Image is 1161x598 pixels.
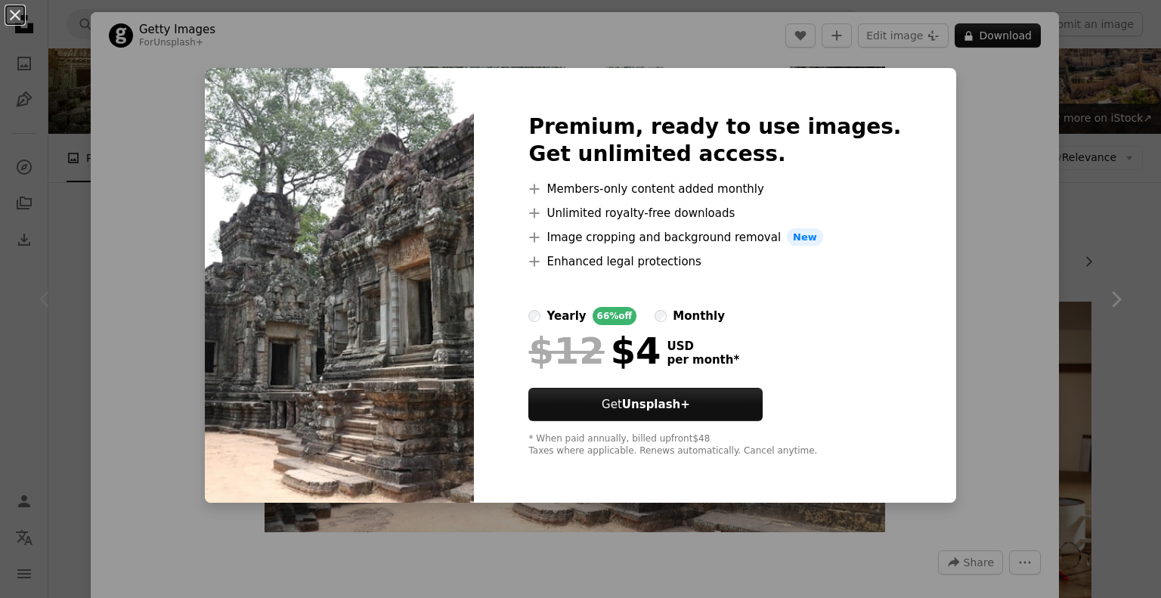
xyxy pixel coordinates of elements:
div: $4 [528,331,661,370]
span: $12 [528,331,604,370]
span: per month * [667,353,739,367]
img: premium_photo-1697729951975-32dc41583f8f [205,68,474,503]
strong: Unsplash+ [622,398,690,411]
input: yearly66%off [528,310,540,322]
div: yearly [546,307,586,325]
li: Enhanced legal protections [528,253,901,271]
li: Unlimited royalty-free downloads [528,204,901,222]
li: Image cropping and background removal [528,228,901,246]
button: GetUnsplash+ [528,388,763,421]
span: New [787,228,823,246]
h2: Premium, ready to use images. Get unlimited access. [528,113,901,168]
div: * When paid annually, billed upfront $48 Taxes where applicable. Renews automatically. Cancel any... [528,433,901,457]
li: Members-only content added monthly [528,180,901,198]
span: USD [667,339,739,353]
input: monthly [655,310,667,322]
div: monthly [673,307,725,325]
div: 66% off [593,307,637,325]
